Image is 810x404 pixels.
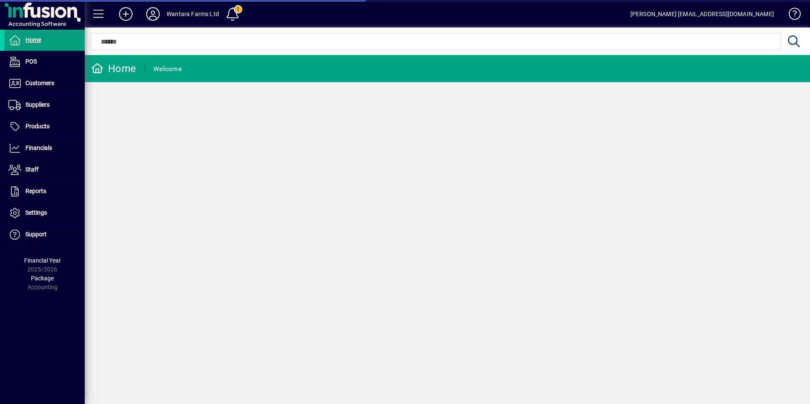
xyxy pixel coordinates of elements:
span: Reports [25,188,46,194]
a: Reports [4,181,85,202]
span: Package [31,275,54,282]
span: Customers [25,80,54,86]
a: Customers [4,73,85,94]
span: Suppliers [25,101,50,108]
a: Knowledge Base [782,2,799,29]
span: Financials [25,144,52,151]
span: Staff [25,166,39,173]
div: Home [91,62,136,75]
div: Wantara Farms Ltd [166,7,219,21]
a: Support [4,224,85,245]
button: Add [112,6,139,22]
span: Financial Year [24,257,61,264]
div: [PERSON_NAME] [EMAIL_ADDRESS][DOMAIN_NAME] [630,7,774,21]
a: Suppliers [4,94,85,116]
span: Support [25,231,47,238]
span: POS [25,58,37,65]
span: Products [25,123,50,130]
a: Financials [4,138,85,159]
a: Staff [4,159,85,180]
span: Home [25,36,41,43]
a: Products [4,116,85,137]
a: Settings [4,202,85,224]
div: Welcome [153,62,182,76]
span: Settings [25,209,47,216]
a: POS [4,51,85,72]
button: Profile [139,6,166,22]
